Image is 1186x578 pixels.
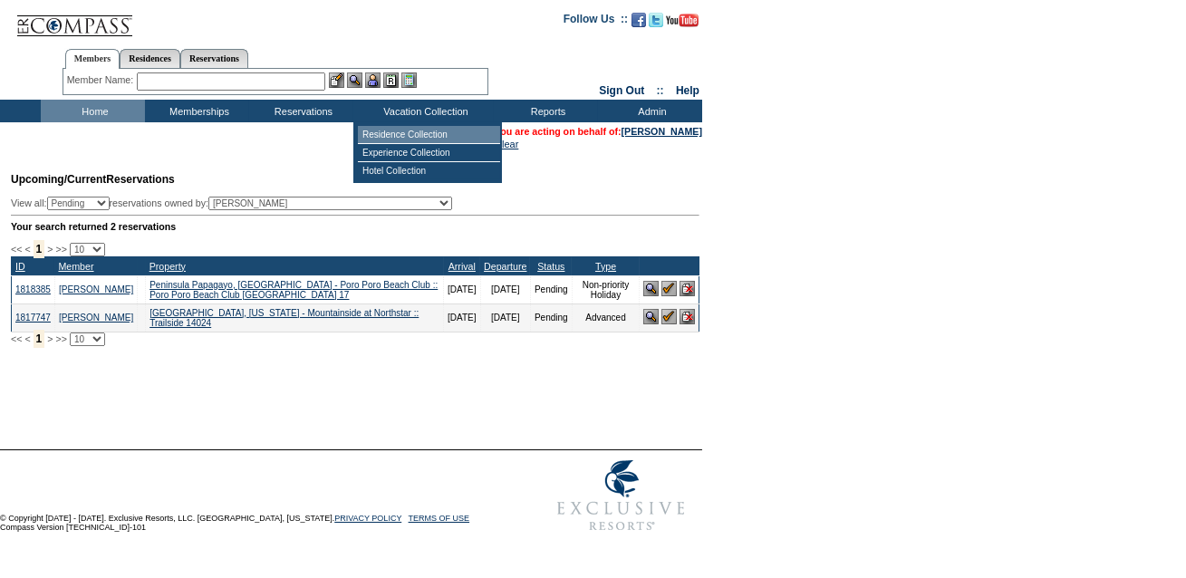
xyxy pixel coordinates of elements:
a: Departure [484,261,526,272]
span: You are acting on behalf of: [495,126,702,137]
td: Hotel Collection [358,162,500,179]
a: Arrival [448,261,476,272]
span: << [11,244,22,255]
span: :: [657,84,664,97]
td: Reservations [249,100,353,122]
td: [DATE] [444,303,480,332]
span: > [47,244,53,255]
a: Status [537,261,564,272]
a: Subscribe to our YouTube Channel [666,18,699,29]
td: Vacation Collection [353,100,494,122]
img: View [347,72,362,88]
img: Become our fan on Facebook [632,13,646,27]
img: b_calculator.gif [401,72,417,88]
div: View all: reservations owned by: [11,197,460,210]
img: Cancel Reservation [680,309,695,324]
td: Reports [494,100,598,122]
img: Impersonate [365,72,381,88]
td: Advanced [572,303,640,332]
a: Member [58,261,93,272]
td: Memberships [145,100,249,122]
td: Follow Us :: [564,11,628,33]
img: Reservations [383,72,399,88]
img: Follow us on Twitter [649,13,663,27]
a: 1817747 [15,313,51,323]
td: Experience Collection [358,144,500,162]
a: Clear [495,139,518,149]
span: > [47,333,53,344]
span: << [11,333,22,344]
a: Reservations [180,49,248,68]
a: Become our fan on Facebook [632,18,646,29]
div: Your search returned 2 reservations [11,221,699,232]
img: Subscribe to our YouTube Channel [666,14,699,27]
img: Cancel Reservation [680,281,695,296]
a: Peninsula Papagayo, [GEOGRAPHIC_DATA] - Poro Poro Beach Club :: Poro Poro Beach Club [GEOGRAPHIC_... [149,280,438,300]
a: TERMS OF USE [409,514,470,523]
span: >> [55,333,66,344]
a: [PERSON_NAME] [59,313,133,323]
td: [DATE] [480,303,530,332]
div: Member Name: [67,72,137,88]
a: [GEOGRAPHIC_DATA], [US_STATE] - Mountainside at Northstar :: Trailside 14024 [149,308,419,328]
img: View Reservation [643,309,659,324]
span: Upcoming/Current [11,173,106,186]
a: [PERSON_NAME] [622,126,702,137]
span: 1 [34,330,45,348]
img: Exclusive Resorts [540,450,702,541]
img: Confirm Reservation [661,281,677,296]
a: Help [676,84,699,97]
a: Property [149,261,186,272]
a: Residences [120,49,180,68]
td: [DATE] [480,275,530,303]
a: Type [595,261,616,272]
img: Confirm Reservation [661,309,677,324]
a: 1818385 [15,284,51,294]
td: Home [41,100,145,122]
span: < [24,333,30,344]
a: ID [15,261,25,272]
td: Residence Collection [358,126,500,144]
img: View Reservation [643,281,659,296]
td: Admin [598,100,702,122]
td: Non-priority Holiday [572,275,640,303]
a: Members [65,49,121,69]
span: < [24,244,30,255]
a: Follow us on Twitter [649,18,663,29]
span: Reservations [11,173,175,186]
span: >> [55,244,66,255]
td: [DATE] [444,275,480,303]
td: Pending [530,275,572,303]
a: [PERSON_NAME] [59,284,133,294]
span: 1 [34,240,45,258]
td: Pending [530,303,572,332]
img: b_edit.gif [329,72,344,88]
a: Sign Out [599,84,644,97]
a: PRIVACY POLICY [334,514,401,523]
